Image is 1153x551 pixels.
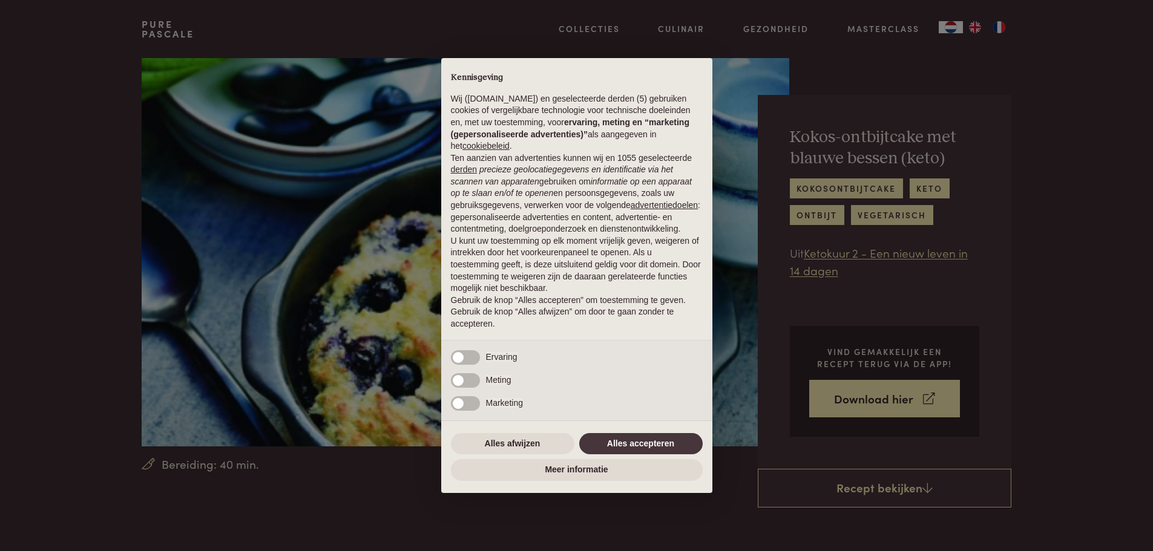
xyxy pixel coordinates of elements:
[451,117,689,139] strong: ervaring, meting en “marketing (gepersonaliseerde advertenties)”
[451,459,703,481] button: Meer informatie
[451,295,703,330] p: Gebruik de knop “Alles accepteren” om toestemming te geven. Gebruik de knop “Alles afwijzen” om d...
[451,177,692,198] em: informatie op een apparaat op te slaan en/of te openen
[451,164,478,176] button: derden
[579,433,703,455] button: Alles accepteren
[486,375,511,385] span: Meting
[451,93,703,152] p: Wij ([DOMAIN_NAME]) en geselecteerde derden (5) gebruiken cookies of vergelijkbare technologie vo...
[451,152,703,235] p: Ten aanzien van advertenties kunnen wij en 1055 geselecteerde gebruiken om en persoonsgegevens, z...
[486,352,517,362] span: Ervaring
[451,73,703,83] h2: Kennisgeving
[486,398,523,408] span: Marketing
[462,141,510,151] a: cookiebeleid
[451,165,673,186] em: precieze geolocatiegegevens en identificatie via het scannen van apparaten
[451,235,703,295] p: U kunt uw toestemming op elk moment vrijelijk geven, weigeren of intrekken door het voorkeurenpan...
[451,433,574,455] button: Alles afwijzen
[631,200,698,212] button: advertentiedoelen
